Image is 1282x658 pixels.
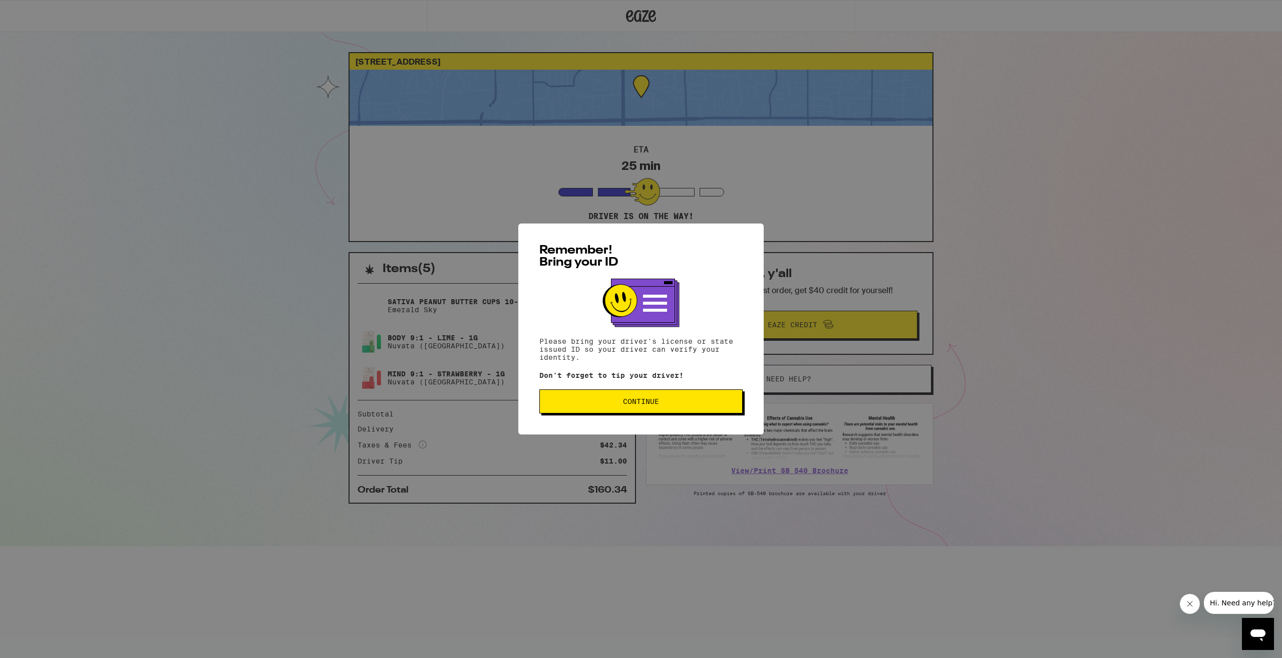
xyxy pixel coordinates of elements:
[623,398,659,405] span: Continue
[1242,618,1274,650] iframe: Button to launch messaging window
[539,371,743,379] p: Don't forget to tip your driver!
[6,7,72,15] span: Hi. Need any help?
[1180,594,1200,614] iframe: Close message
[539,337,743,361] p: Please bring your driver's license or state issued ID so your driver can verify your identity.
[1204,592,1274,614] iframe: Message from company
[539,245,618,269] span: Remember! Bring your ID
[539,389,743,413] button: Continue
